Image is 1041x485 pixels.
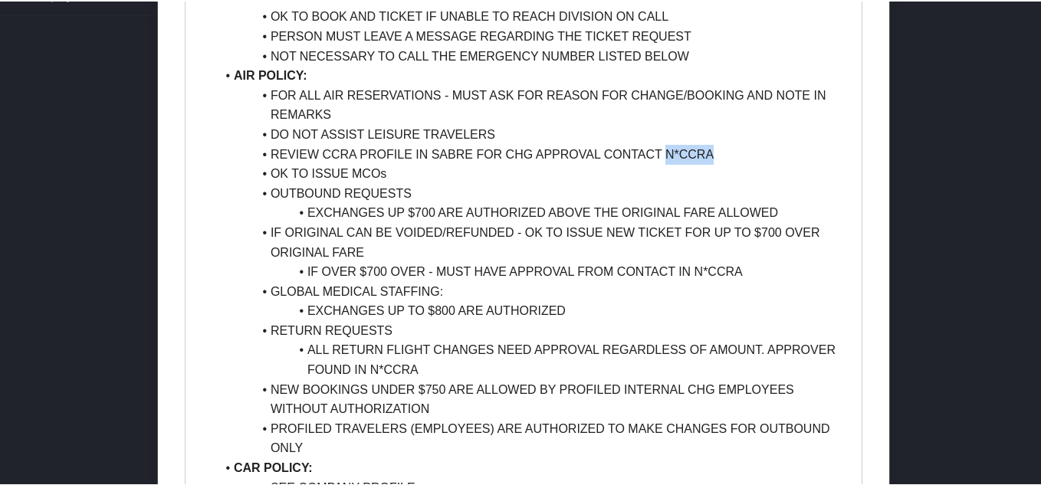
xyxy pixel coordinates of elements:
[215,143,850,163] li: REVIEW CCRA PROFILE IN SABRE FOR CHG APPROVAL CONTACT N*CCRA
[215,202,850,221] li: EXCHANGES UP $700 ARE AUTHORIZED ABOVE THE ORIGINAL FARE ALLOWED
[215,221,850,261] li: IF ORIGINAL CAN BE VOIDED/REFUNDED - OK TO ISSUE NEW TICKET FOR UP TO $700 OVER ORIGINAL FARE
[215,261,850,280] li: IF OVER $700 OVER - MUST HAVE APPROVAL FROM CONTACT IN N*CCRA
[215,5,850,25] li: OK TO BOOK AND TICKET IF UNABLE TO REACH DIVISION ON CALL
[215,339,850,378] li: ALL RETURN FLIGHT CHANGES NEED APPROVAL REGARDLESS OF AMOUNT. APPROVER FOUND IN N*CCRA
[215,25,850,45] li: PERSON MUST LEAVE A MESSAGE REGARDING THE TICKET REQUEST
[215,84,850,123] li: FOR ALL AIR RESERVATIONS - MUST ASK FOR REASON FOR CHANGE/BOOKING AND NOTE IN REMARKS
[215,45,850,65] li: NOT NECESSARY TO CALL THE EMERGENCY NUMBER LISTED BELOW
[215,378,850,418] li: NEW BOOKINGS UNDER $750 ARE ALLOWED BY PROFILED INTERNAL CHG EMPLOYEES WITHOUT AUTHORIZATION
[215,280,850,300] li: GLOBAL MEDICAL STAFFING:
[215,123,850,143] li: DO NOT ASSIST LEISURE TRAVELERS
[234,460,313,473] strong: CAR POLICY:
[215,418,850,457] li: PROFILED TRAVELERS (EMPLOYEES) ARE AUTHORIZED TO MAKE CHANGES FOR OUTBOUND ONLY
[234,67,307,80] strong: AIR POLICY:
[215,162,850,182] li: OK TO ISSUE MCOs
[215,320,850,339] li: RETURN REQUESTS
[215,300,850,320] li: EXCHANGES UP TO $800 ARE AUTHORIZED
[215,182,850,202] li: OUTBOUND REQUESTS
